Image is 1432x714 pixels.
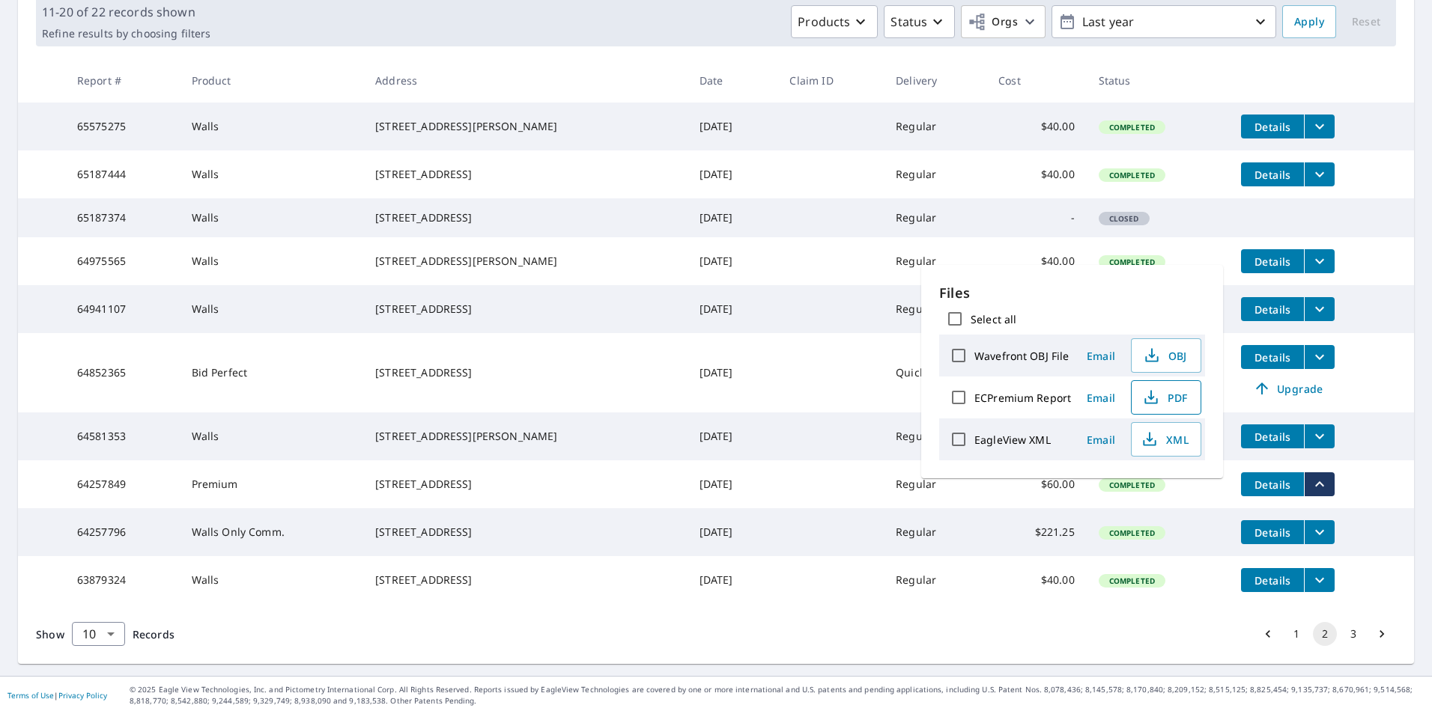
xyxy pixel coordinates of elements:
td: $60.00 [986,460,1087,508]
td: 64257849 [65,460,180,508]
span: Closed [1100,213,1148,224]
td: 64975565 [65,237,180,285]
td: [DATE] [688,556,778,604]
th: Claim ID [777,58,884,103]
span: Email [1083,391,1119,405]
button: Go to page 3 [1341,622,1365,646]
label: Select all [971,312,1016,326]
label: ECPremium Report [974,391,1071,405]
div: Show 10 records [72,622,125,646]
td: Regular [884,556,986,604]
div: [STREET_ADDRESS] [375,365,676,380]
button: filesDropdownBtn-64257796 [1304,520,1335,544]
span: Upgrade [1250,379,1326,397]
span: PDF [1141,388,1189,406]
td: $40.00 [986,103,1087,150]
div: [STREET_ADDRESS] [375,210,676,225]
a: Privacy Policy [58,690,107,701]
span: Apply [1294,13,1324,31]
td: $40.00 [986,556,1087,604]
label: EagleView XML [974,433,1051,447]
button: Status [884,5,955,38]
th: Product [180,58,364,103]
button: Email [1077,386,1125,409]
span: Details [1250,120,1295,134]
span: Details [1250,350,1295,364]
span: Details [1250,477,1295,492]
td: Walls [180,198,364,237]
th: Status [1087,58,1230,103]
span: Completed [1100,122,1164,132]
button: OBJ [1131,338,1201,373]
td: $40.00 [986,237,1087,285]
td: Bid Perfect [180,333,364,412]
td: Regular [884,237,986,285]
span: Orgs [968,13,1018,31]
button: detailsBtn-63879324 [1241,568,1304,592]
td: [DATE] [688,285,778,333]
td: Regular [884,198,986,237]
td: Quick [884,333,986,412]
button: detailsBtn-64941107 [1241,297,1304,321]
button: Orgs [961,5,1046,38]
td: Walls [180,103,364,150]
div: [STREET_ADDRESS] [375,525,676,540]
button: filesDropdownBtn-64975565 [1304,249,1335,273]
p: Files [939,283,1205,303]
button: detailsBtn-64257849 [1241,472,1304,496]
span: Email [1083,349,1119,363]
th: Date [688,58,778,103]
button: detailsBtn-64581353 [1241,424,1304,448]
button: Email [1077,428,1125,451]
button: Apply [1282,5,1336,38]
td: [DATE] [688,150,778,198]
td: [DATE] [688,460,778,508]
button: filesDropdownBtn-65575275 [1304,115,1335,138]
p: | [7,691,107,700]
div: [STREET_ADDRESS][PERSON_NAME] [375,254,676,269]
td: 65187374 [65,198,180,237]
button: Go to next page [1370,622,1394,646]
td: Regular [884,412,986,460]
button: Email [1077,344,1125,367]
td: Walls [180,237,364,285]
button: filesDropdownBtn-64581353 [1304,424,1335,448]
p: 11-20 of 22 records shown [42,3,210,21]
td: 64852365 [65,333,180,412]
td: Regular [884,150,986,198]
td: Walls Only Comm. [180,508,364,556]
td: 65575275 [65,103,180,150]
td: 63879324 [65,556,180,604]
button: filesDropdownBtn-64852365 [1304,345,1335,369]
button: filesDropdownBtn-63879324 [1304,568,1335,592]
p: © 2025 Eagle View Technologies, Inc. and Pictometry International Corp. All Rights Reserved. Repo... [130,684,1425,707]
span: Details [1250,573,1295,588]
td: $40.00 [986,150,1087,198]
td: $221.25 [986,508,1087,556]
td: Regular [884,285,986,333]
a: Terms of Use [7,690,54,701]
td: Regular [884,508,986,556]
p: Status [891,13,927,31]
span: OBJ [1141,347,1189,364]
button: XML [1131,422,1201,457]
span: XML [1141,430,1189,448]
td: - [986,198,1087,237]
span: Completed [1100,257,1164,267]
button: page 2 [1313,622,1337,646]
td: [DATE] [688,198,778,237]
div: [STREET_ADDRESS] [375,302,676,317]
nav: pagination navigation [1254,622,1396,646]
td: 64581353 [65,412,180,460]
button: Last year [1052,5,1276,38]
span: Email [1083,433,1119,447]
td: 64257796 [65,508,180,556]
th: Cost [986,58,1087,103]
span: Details [1250,430,1295,444]
span: Details [1250,168,1295,182]
th: Report # [65,58,180,103]
span: Details [1250,525,1295,540]
button: Go to page 1 [1284,622,1308,646]
p: Refine results by choosing filters [42,27,210,40]
td: [DATE] [688,412,778,460]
